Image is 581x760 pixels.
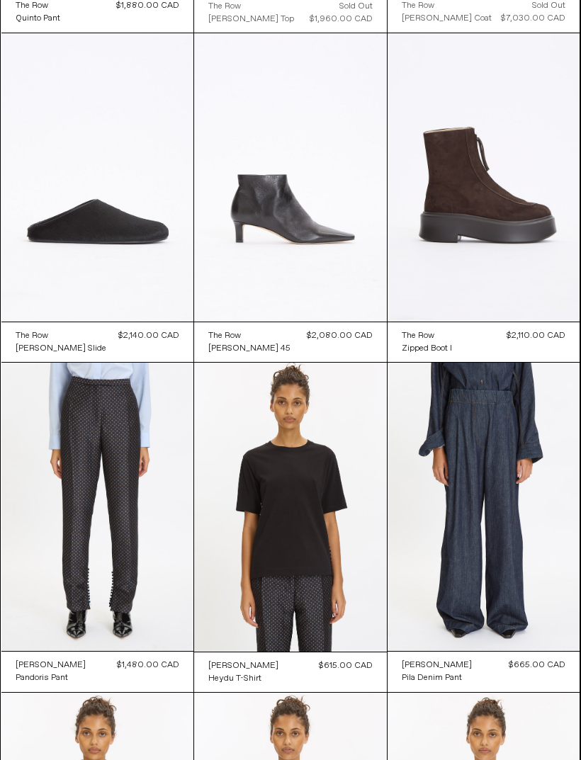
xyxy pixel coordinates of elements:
a: Pandoris Pant [16,671,86,684]
img: Pila Denim Pant [388,363,580,651]
div: The Row [208,330,241,342]
div: [PERSON_NAME] [402,659,472,671]
a: [PERSON_NAME] [16,659,86,671]
img: The Row Hudson Slide [1,33,194,322]
div: Pandoris Pant [16,672,68,684]
a: Heydu T-Shirt [208,672,278,685]
a: [PERSON_NAME] Top [208,13,294,25]
div: $2,080.00 CAD [307,329,373,342]
div: The Row [402,330,434,342]
a: [PERSON_NAME] Coat [402,12,492,25]
a: Zipped Boot I [402,342,452,355]
a: [PERSON_NAME] [208,659,278,672]
div: [PERSON_NAME] Slide [16,343,106,355]
img: The Row Carla Boot [194,33,387,322]
img: The Row Zipped Boot I in dark brown [388,33,580,322]
a: [PERSON_NAME] [402,659,472,671]
a: The Row [208,329,290,342]
div: [PERSON_NAME] 45 [208,343,290,355]
div: Quinto Pant [16,13,60,25]
a: Quinto Pant [16,12,60,25]
div: $1,960.00 CAD [310,13,373,25]
a: Pila Denim Pant [402,671,472,684]
a: The Row [402,329,452,342]
img: Dries Van Noten Heydu T-Shirt in black [194,363,387,652]
div: $1,480.00 CAD [117,659,179,671]
div: Heydu T-Shirt [208,673,261,685]
div: Pila Denim Pant [402,672,462,684]
a: [PERSON_NAME] 45 [208,342,290,355]
div: $615.00 CAD [319,659,373,672]
div: [PERSON_NAME] [16,659,86,671]
div: $2,110.00 CAD [507,329,565,342]
div: $2,140.00 CAD [118,329,179,342]
a: [PERSON_NAME] Slide [16,342,106,355]
div: [PERSON_NAME] Coat [402,13,492,25]
div: The Row [16,330,48,342]
a: The Row [16,329,106,342]
img: Dries Van Noten Pandoris Pant in navy [1,363,194,651]
div: Zipped Boot I [402,343,452,355]
div: $7,030.00 CAD [501,12,565,25]
div: $665.00 CAD [509,659,565,671]
div: The Row [208,1,241,13]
